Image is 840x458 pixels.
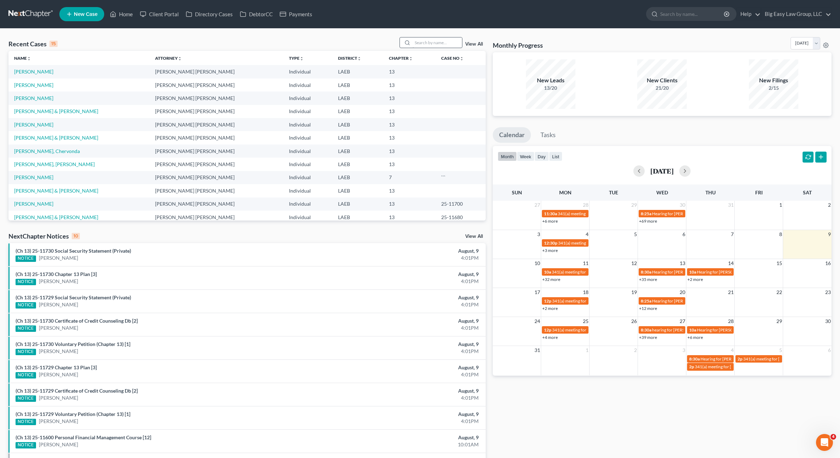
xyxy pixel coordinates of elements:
[283,211,332,224] td: Individual
[827,201,832,209] span: 2
[178,57,182,61] i: unfold_more
[16,341,130,347] a: (Ch 13) 25-11730 Voluntary Petition (Chapter 13) [1]
[332,118,384,131] td: LAEB
[332,198,384,211] td: LAEB
[727,288,734,296] span: 21
[149,78,283,92] td: [PERSON_NAME] [PERSON_NAME]
[542,248,558,253] a: +3 more
[149,118,283,131] td: [PERSON_NAME] [PERSON_NAME]
[409,57,413,61] i: unfold_more
[16,271,97,277] a: (Ch 13) 25-11730 Chapter 13 Plan [3]
[182,8,236,20] a: Directory Cases
[14,108,98,114] a: [PERSON_NAME] & [PERSON_NAME]
[679,317,686,325] span: 27
[441,55,464,61] a: Case Nounfold_more
[329,441,479,448] div: 10:01AM
[824,288,832,296] span: 23
[357,57,361,61] i: unfold_more
[656,189,668,195] span: Wed
[652,211,707,216] span: Hearing for [PERSON_NAME]
[493,127,531,143] a: Calendar
[542,218,558,224] a: +6 more
[16,395,36,402] div: NOTICE
[436,211,486,224] td: 25-11680
[727,201,734,209] span: 31
[283,131,332,144] td: Individual
[155,55,182,61] a: Attorneyunfold_more
[14,95,53,101] a: [PERSON_NAME]
[283,145,332,158] td: Individual
[14,122,53,128] a: [PERSON_NAME]
[436,171,486,184] td: ```
[332,184,384,197] td: LAEB
[106,8,136,20] a: Home
[679,288,686,296] span: 20
[697,327,752,333] span: Hearing for [PERSON_NAME]
[633,346,638,354] span: 2
[39,278,78,285] a: [PERSON_NAME]
[687,335,703,340] a: +6 more
[14,188,98,194] a: [PERSON_NAME] & [PERSON_NAME]
[14,214,98,220] a: [PERSON_NAME] & [PERSON_NAME]
[641,298,651,304] span: 8:25a
[652,269,707,275] span: Hearing for [PERSON_NAME]
[14,55,31,61] a: Nameunfold_more
[582,288,589,296] span: 18
[679,259,686,268] span: 13
[329,278,479,285] div: 4:01PM
[534,201,541,209] span: 27
[413,37,462,48] input: Search by name...
[8,232,80,240] div: NextChapter Notices
[332,211,384,224] td: LAEB
[16,294,131,300] a: (Ch 13) 25-11729 Social Security Statement (Private)
[329,254,479,262] div: 4:01PM
[39,301,78,308] a: [PERSON_NAME]
[687,277,703,282] a: +2 more
[16,248,131,254] a: (Ch 13) 25-11730 Social Security Statement (Private)
[652,327,706,333] span: hearing for [PERSON_NAME]
[544,211,557,216] span: 11:30a
[526,84,575,92] div: 13/20
[609,189,618,195] span: Tue
[49,41,58,47] div: 15
[74,12,97,17] span: New Case
[493,41,543,49] h3: Monthly Progress
[329,301,479,308] div: 4:01PM
[276,8,316,20] a: Payments
[329,387,479,394] div: August, 9
[329,434,479,441] div: August, 9
[534,259,541,268] span: 10
[14,148,80,154] a: [PERSON_NAME], Chervonda
[332,65,384,78] td: LAEB
[14,135,98,141] a: [PERSON_NAME] & [PERSON_NAME]
[329,324,479,331] div: 4:01PM
[14,201,53,207] a: [PERSON_NAME]
[779,346,783,354] span: 5
[39,254,78,262] a: [PERSON_NAME]
[383,92,436,105] td: 13
[700,356,756,362] span: Hearing for [PERSON_NAME]
[283,78,332,92] td: Individual
[695,364,763,369] span: 341(a) meeting for [PERSON_NAME]
[289,55,304,61] a: Typeunfold_more
[39,371,78,378] a: [PERSON_NAME]
[16,256,36,262] div: NOTICE
[39,418,78,425] a: [PERSON_NAME]
[149,65,283,78] td: [PERSON_NAME] [PERSON_NAME]
[332,145,384,158] td: LAEB
[779,230,783,239] span: 8
[332,92,384,105] td: LAEB
[329,411,479,418] div: August, 9
[72,233,80,239] div: 10
[39,324,78,331] a: [PERSON_NAME]
[383,131,436,144] td: 13
[149,211,283,224] td: [PERSON_NAME] [PERSON_NAME]
[332,105,384,118] td: LAEB
[637,76,687,84] div: New Clients
[738,356,743,362] span: 2p
[236,8,276,20] a: DebtorCC
[727,317,734,325] span: 28
[639,335,657,340] a: +39 more
[283,105,332,118] td: Individual
[639,218,657,224] a: +69 more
